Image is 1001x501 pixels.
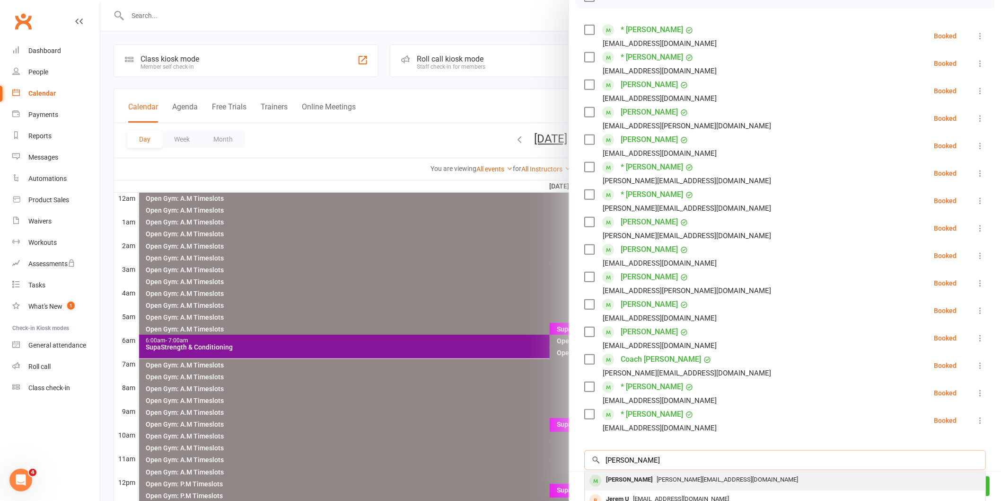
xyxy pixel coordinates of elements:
div: Booked [934,170,957,177]
a: People [12,62,100,83]
div: Automations [28,175,67,182]
div: Booked [934,335,957,341]
a: * [PERSON_NAME] [621,160,683,175]
div: Booked [934,417,957,424]
a: What's New1 [12,296,100,317]
a: Messages [12,147,100,168]
a: Dashboard [12,40,100,62]
a: Clubworx [11,9,35,33]
span: [PERSON_NAME][EMAIL_ADDRESS][DOMAIN_NAME] [657,476,798,483]
div: Booked [934,115,957,122]
div: [EMAIL_ADDRESS][DOMAIN_NAME] [603,340,717,352]
a: [PERSON_NAME] [621,77,678,92]
a: Automations [12,168,100,189]
div: [EMAIL_ADDRESS][DOMAIN_NAME] [603,147,717,160]
input: Search to add attendees [584,450,986,470]
div: Tasks [28,281,45,289]
div: [PERSON_NAME][EMAIL_ADDRESS][DOMAIN_NAME] [603,230,771,242]
a: Calendar [12,83,100,104]
div: What's New [28,303,62,310]
span: 4 [29,469,36,476]
div: General attendance [28,341,86,349]
iframe: Intercom live chat [9,469,32,492]
div: Booked [934,225,957,232]
div: Workouts [28,239,57,246]
a: Assessments [12,253,100,275]
a: General attendance kiosk mode [12,335,100,356]
a: Coach [PERSON_NAME] [621,352,701,367]
div: Product Sales [28,196,69,204]
div: [EMAIL_ADDRESS][DOMAIN_NAME] [603,65,717,77]
div: Messages [28,153,58,161]
div: [PERSON_NAME][EMAIL_ADDRESS][DOMAIN_NAME] [603,202,771,215]
div: Class check-in [28,384,70,392]
a: Waivers [12,211,100,232]
div: Booked [934,143,957,149]
a: [PERSON_NAME] [621,269,678,285]
a: [PERSON_NAME] [621,297,678,312]
div: Roll call [28,363,51,370]
a: [PERSON_NAME] [621,215,678,230]
a: Payments [12,104,100,125]
div: Booked [934,362,957,369]
div: member [589,475,601,487]
a: * [PERSON_NAME] [621,187,683,202]
div: [EMAIL_ADDRESS][DOMAIN_NAME] [603,312,717,324]
a: Workouts [12,232,100,253]
a: * [PERSON_NAME] [621,50,683,65]
div: Booked [934,252,957,259]
div: [EMAIL_ADDRESS][DOMAIN_NAME] [603,394,717,407]
a: Tasks [12,275,100,296]
div: Booked [934,197,957,204]
div: [EMAIL_ADDRESS][DOMAIN_NAME] [603,92,717,105]
div: Booked [934,390,957,396]
div: Booked [934,33,957,39]
div: [PERSON_NAME] [602,473,657,487]
a: * [PERSON_NAME] [621,22,683,37]
div: Dashboard [28,47,61,54]
a: Roll call [12,356,100,377]
a: [PERSON_NAME] [621,324,678,340]
div: [PERSON_NAME][EMAIL_ADDRESS][DOMAIN_NAME] [603,175,771,187]
div: [EMAIL_ADDRESS][DOMAIN_NAME] [603,37,717,50]
div: Booked [934,307,957,314]
a: [PERSON_NAME] [621,242,678,257]
div: Reports [28,132,52,140]
div: Calendar [28,89,56,97]
div: [EMAIL_ADDRESS][PERSON_NAME][DOMAIN_NAME] [603,120,771,132]
a: [PERSON_NAME] [621,105,678,120]
div: Booked [934,88,957,94]
div: Assessments [28,260,75,268]
a: Reports [12,125,100,147]
div: Booked [934,280,957,286]
div: Payments [28,111,58,118]
div: Waivers [28,217,52,225]
a: Class kiosk mode [12,377,100,399]
a: * [PERSON_NAME] [621,407,683,422]
div: [EMAIL_ADDRESS][DOMAIN_NAME] [603,422,717,434]
span: 1 [67,302,75,310]
a: * [PERSON_NAME] [621,379,683,394]
a: [PERSON_NAME] [621,132,678,147]
div: People [28,68,48,76]
a: Product Sales [12,189,100,211]
div: Booked [934,60,957,67]
div: [EMAIL_ADDRESS][PERSON_NAME][DOMAIN_NAME] [603,285,771,297]
div: [PERSON_NAME][EMAIL_ADDRESS][DOMAIN_NAME] [603,367,771,379]
div: [EMAIL_ADDRESS][DOMAIN_NAME] [603,257,717,269]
